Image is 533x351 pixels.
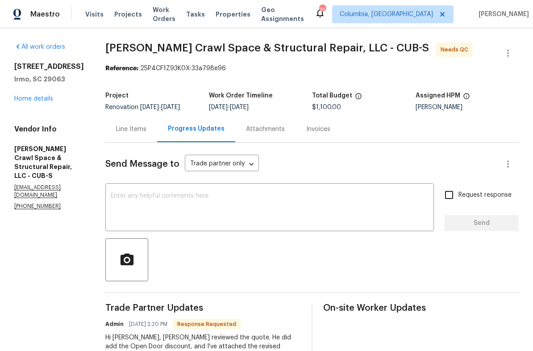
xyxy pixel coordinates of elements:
h2: [STREET_ADDRESS] [14,62,84,71]
span: Geo Assignments [261,5,304,23]
span: Maestro [30,10,60,19]
h4: Vendor Info [14,125,84,134]
div: Invoices [306,125,330,134]
h5: Total Budget [312,93,352,99]
span: Projects [114,10,142,19]
span: [DATE] [140,104,159,110]
h5: Work Order Timeline [209,93,273,99]
h6: Admin [105,320,124,329]
span: Work Orders [153,5,175,23]
span: - [140,104,180,110]
a: Home details [14,96,53,102]
b: Reference: [105,65,138,72]
span: Visits [85,10,104,19]
span: [DATE] [209,104,228,110]
div: 31 [319,5,325,14]
chrome_annotation: [EMAIL_ADDRESS][DOMAIN_NAME] [14,185,61,198]
span: $1,100.00 [312,104,341,110]
div: Progress Updates [168,124,225,133]
div: 25P4CF1Z93K0X-33a798e96 [105,64,519,73]
div: Line Items [116,125,146,134]
span: Response Requested [174,320,240,329]
span: [DATE] [161,104,180,110]
div: [PERSON_NAME] [416,104,519,110]
span: [DATE] [230,104,249,110]
span: Tasks [186,11,205,17]
span: Send Message to [105,160,179,169]
span: [PERSON_NAME] Crawl Space & Structural Repair, LLC - CUB-S [105,42,429,53]
span: Columbia, [GEOGRAPHIC_DATA] [340,10,433,19]
span: - [209,104,249,110]
chrome_annotation: [PHONE_NUMBER] [14,203,61,209]
a: All work orders [14,44,65,50]
span: The hpm assigned to this work order. [463,93,470,104]
div: Attachments [246,125,285,134]
h5: Project [105,93,129,99]
h5: Assigned HPM [416,93,460,99]
h5: Irmo, SC 29063 [14,75,84,84]
span: The total cost of line items that have been proposed by Opendoor. This sum includes line items th... [355,93,362,104]
span: [PERSON_NAME] [475,10,529,19]
span: Renovation [105,104,180,110]
span: Properties [216,10,250,19]
div: Trade partner only [185,157,259,172]
span: Trade Partner Updates [105,304,301,313]
h5: [PERSON_NAME] Crawl Space & Structural Repair, LLC - CUB-S [14,144,84,180]
span: Request response [458,190,512,200]
span: On-site Worker Updates [323,304,519,313]
span: [DATE] 2:20 PM [129,320,167,329]
span: Needs QC [441,45,472,54]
